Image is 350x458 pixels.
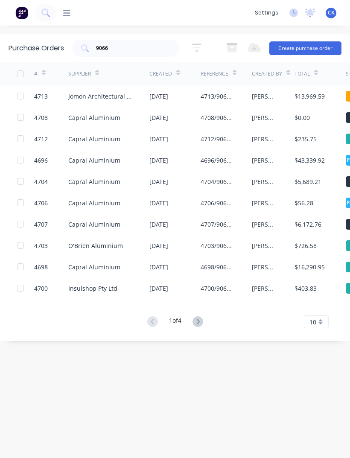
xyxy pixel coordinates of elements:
[149,263,168,271] div: [DATE]
[68,113,120,122] div: Capral Aluminium
[252,70,282,78] div: Created By
[252,198,277,207] div: [PERSON_NAME]
[252,134,277,143] div: [PERSON_NAME]
[34,220,48,229] div: 4707
[68,70,91,78] div: Supplier
[34,70,38,78] div: #
[201,220,235,229] div: 4707/9066 C Internals
[68,156,120,165] div: Capral Aluminium
[68,241,123,250] div: O'Brien Aluminium
[149,241,168,250] div: [DATE]
[269,41,341,55] button: Create purchase order
[149,177,168,186] div: [DATE]
[68,177,120,186] div: Capral Aluminium
[252,263,277,271] div: [PERSON_NAME]
[295,177,321,186] div: $5,689.21
[149,220,168,229] div: [DATE]
[295,220,321,229] div: $6,172.76
[295,263,325,271] div: $16,290.95
[295,113,310,122] div: $0.00
[34,284,48,293] div: 4700
[328,9,335,17] span: CK
[295,241,317,250] div: $726.58
[34,241,48,250] div: 4703
[201,284,235,293] div: 4700/9066.C
[68,284,117,293] div: Insulshop Pty Ltd
[295,134,317,143] div: $235.75
[201,198,235,207] div: 4706/9066 components
[68,263,120,271] div: Capral Aluminium
[15,6,28,19] img: Factory
[149,70,172,78] div: Created
[68,198,120,207] div: Capral Aluminium
[252,177,277,186] div: [PERSON_NAME]
[34,156,48,165] div: 4696
[201,156,235,165] div: 4696/9066 Phase 2
[252,241,277,250] div: [PERSON_NAME]
[295,70,310,78] div: Total
[149,92,168,101] div: [DATE]
[201,177,235,186] div: 4704/9066 WCC Components Phase 2
[68,92,132,101] div: Jomon Architectural Hardware Pty Ltd
[34,177,48,186] div: 4704
[149,113,168,122] div: [DATE]
[201,263,235,271] div: 4698/9066 Phase 2 + C/Wall Sub Frames
[309,318,316,327] span: 10
[34,113,48,122] div: 4708
[149,134,168,143] div: [DATE]
[252,284,277,293] div: [PERSON_NAME]
[34,198,48,207] div: 4706
[68,134,120,143] div: Capral Aluminium
[34,134,48,143] div: 4712
[68,220,120,229] div: Capral Aluminium
[149,156,168,165] div: [DATE]
[34,263,48,271] div: 4698
[252,92,277,101] div: [PERSON_NAME]
[295,198,313,207] div: $56.28
[252,156,277,165] div: [PERSON_NAME]
[295,92,325,101] div: $13,969.59
[201,70,228,78] div: Reference
[95,44,166,53] input: Search purchase orders...
[34,92,48,101] div: 4713
[201,92,235,101] div: 4713/9066 C
[9,43,64,53] div: Purchase Orders
[252,220,277,229] div: [PERSON_NAME]
[251,6,283,19] div: settings
[201,241,235,250] div: 4703/9066.VO14 Brackets and Angles
[149,284,168,293] div: [DATE]
[252,113,277,122] div: [PERSON_NAME]
[201,134,235,143] div: 4712/9066. C Lv3 Box Section
[201,113,235,122] div: 4708/9066 C
[169,316,181,328] div: 1 of 4
[295,156,325,165] div: $43,339.92
[295,284,317,293] div: $403.83
[149,198,168,207] div: [DATE]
